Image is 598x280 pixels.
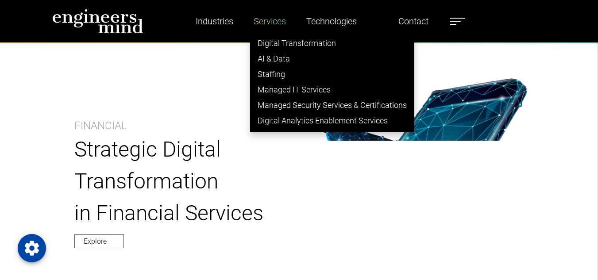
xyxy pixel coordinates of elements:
[192,11,237,31] a: Industries
[251,97,414,113] a: Managed Security Services & Certifications
[303,11,360,31] a: Technologies
[58,110,159,136] span: Transform
[395,11,432,31] a: Contact
[250,11,289,31] a: Services
[58,175,105,188] a: Explore
[251,51,414,66] a: AI & Data
[52,9,143,34] img: logo
[251,113,414,128] a: Digital Analytics Enablement Services
[251,82,414,97] a: Managed IT Services
[250,31,414,132] ul: Industries
[251,35,414,51] a: Digital Transformation
[58,84,160,109] span: Reimagine
[58,83,299,163] h1: and your Enterprise
[251,66,414,82] a: Staffing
